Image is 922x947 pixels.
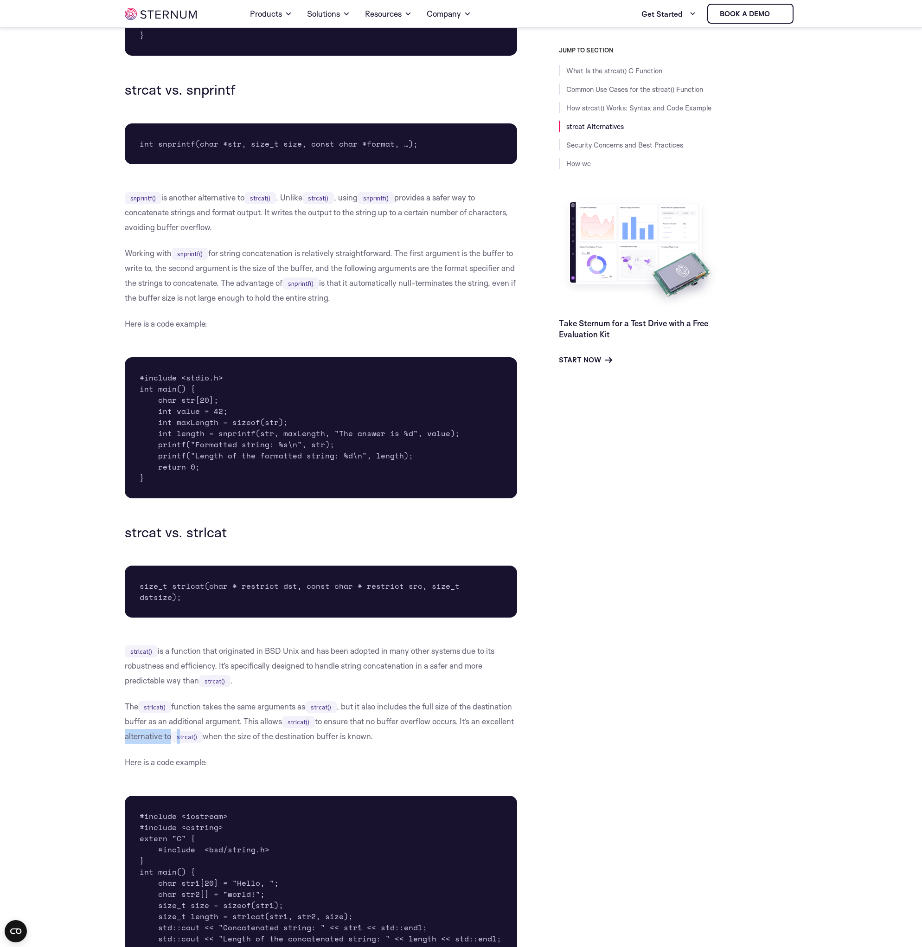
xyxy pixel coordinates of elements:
[566,141,683,149] a: Security Concerns and Best Practices
[365,1,412,27] a: Resources
[125,644,517,688] p: is a function that originated in BSD Unix and has been adopted in many other systems due to its r...
[125,246,517,305] p: Working with for string concatenation is relatively straightforward. The first argument is the bu...
[125,699,517,744] p: The function takes the same arguments as , but it also includes the full size of the destination ...
[302,192,334,204] code: strcat()
[307,1,350,27] a: Solutions
[125,190,517,235] p: is another alternative to . Unlike , using provides a safer way to concatenate strings and format...
[559,318,708,339] a: Take Sternum for a Test Drive with a Free Evaluation Kit
[5,920,27,942] button: Open CMP widget
[125,566,517,618] pre: size_t strlcat(char * restrict dst, const char * restrict src, size_t dstsize);
[427,1,471,27] a: Company
[199,675,230,687] code: strcat()
[282,277,319,290] code: snprintf()
[566,85,703,94] a: Common Use Cases for the strcat() Function
[250,1,292,27] a: Products
[566,159,591,168] a: How we
[125,645,158,657] code: strlcat()
[282,716,315,728] code: strlcat()
[125,755,517,770] p: Here is a code example:
[641,5,696,23] a: Get Started
[358,192,394,204] code: snprintf()
[559,46,797,54] h3: JUMP TO SECTION
[125,316,517,331] p: Here is a code example:
[707,4,794,24] a: Book a demo
[566,66,662,75] a: What Is the strcat() C Function
[559,195,721,310] img: Take Sternum for a Test Drive with a Free Evaluation Kit
[774,10,781,18] img: sternum iot
[244,192,276,204] code: strcat()
[559,354,612,366] a: Start Now
[566,122,624,131] a: strcat Alternatives
[305,701,337,713] code: strcat()
[171,731,203,743] code: strcat()
[125,524,517,540] h3: strcat vs. strlcat
[125,123,517,164] pre: int snprintf(char *str, size_t size, const char *format, …);
[125,192,161,204] code: snprintf()
[138,701,171,713] code: strlcat()
[125,357,517,498] pre: #include <stdio.h> int main() { char str[20]; int value = 42; int maxLength = sizeof(str); int le...
[566,103,711,112] a: How strcat() Works: Syntax and Code Example
[125,82,517,97] h3: strcat vs. snprintf
[125,8,197,20] img: sternum iot
[172,248,208,260] code: snprintf()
